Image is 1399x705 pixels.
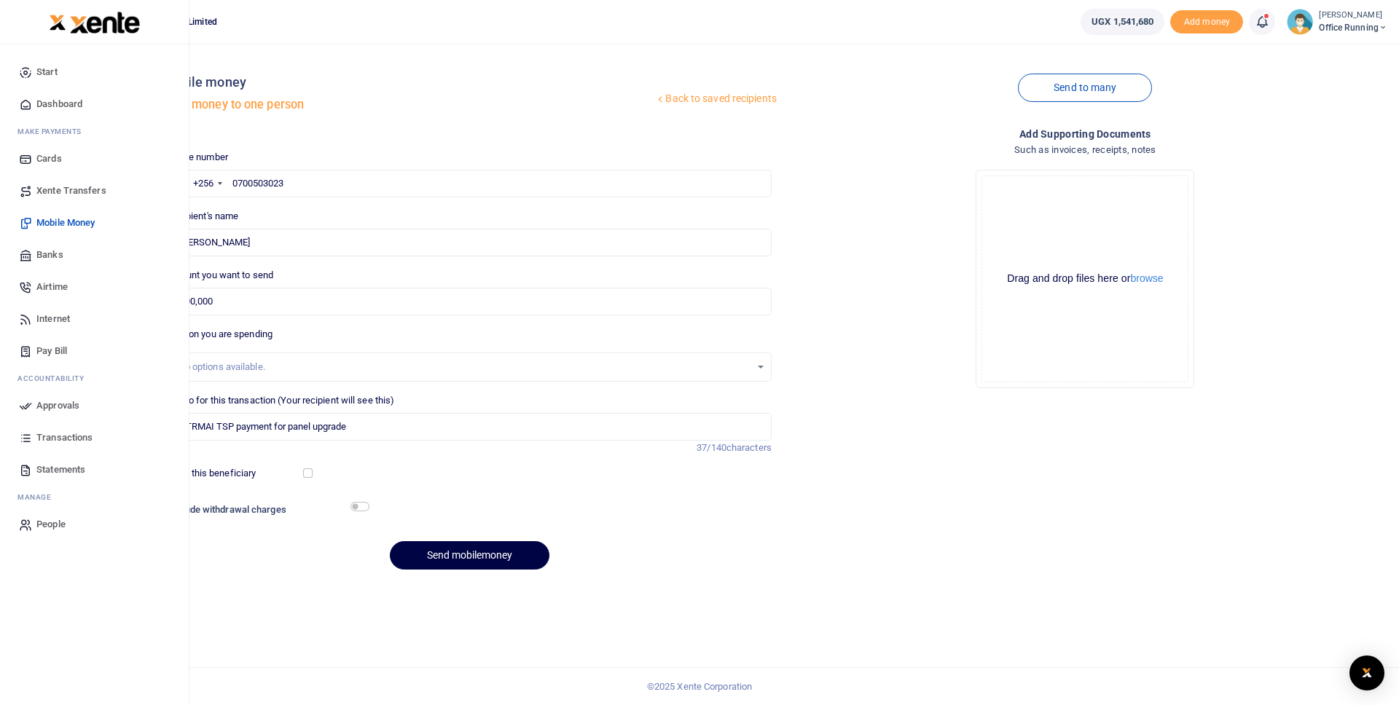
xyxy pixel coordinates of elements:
[168,150,228,165] label: Phone number
[168,327,273,342] label: Reason you are spending
[49,14,66,31] img: logo-small
[12,303,177,335] a: Internet
[36,312,70,326] span: Internet
[1170,10,1243,34] li: Toup your wallet
[1287,9,1313,35] img: profile-user
[36,65,58,79] span: Start
[1130,273,1163,283] button: browse
[12,335,177,367] a: Pay Bill
[36,344,67,358] span: Pay Bill
[1018,74,1152,102] a: Send to many
[390,541,549,570] button: Send mobilemoney
[36,462,85,477] span: Statements
[36,151,62,166] span: Cards
[697,442,726,453] span: 37/140
[1092,15,1153,29] span: UGX 1,541,680
[179,360,751,374] div: No options available.
[783,126,1387,142] h4: Add supporting Documents
[12,508,177,540] a: People
[12,390,177,422] a: Approvals
[36,517,66,532] span: People
[12,143,177,175] a: Cards
[168,393,395,408] label: Memo for this transaction (Your recipient will see this)
[783,142,1387,158] h4: Such as invoices, receipts, notes
[70,12,141,34] img: logo-large
[162,98,655,112] h5: Send money to one person
[168,466,256,481] label: Save this beneficiary
[168,288,772,315] input: UGX
[976,170,1194,388] div: File Uploader
[162,74,655,90] h4: Mobile money
[25,126,82,137] span: ake Payments
[36,184,106,198] span: Xente Transfers
[168,229,772,256] input: Loading name...
[36,280,68,294] span: Airtime
[12,271,177,303] a: Airtime
[12,422,177,454] a: Transactions
[1319,21,1387,34] span: Office Running
[12,88,177,120] a: Dashboard
[168,170,227,197] div: Uganda: +256
[982,272,1188,285] div: Drag and drop files here or
[36,398,79,413] span: Approvals
[193,176,213,191] div: +256
[1170,10,1243,34] span: Add money
[654,86,777,112] a: Back to saved recipients
[36,97,82,111] span: Dashboard
[28,373,84,384] span: countability
[168,170,772,197] input: Enter phone number
[1287,9,1387,35] a: profile-user [PERSON_NAME] Office Running
[36,248,63,262] span: Banks
[12,367,177,390] li: Ac
[12,239,177,271] a: Banks
[12,175,177,207] a: Xente Transfers
[168,209,239,224] label: Recipient's name
[168,268,273,283] label: Amount you want to send
[36,216,95,230] span: Mobile Money
[1075,9,1170,35] li: Wallet ballance
[12,56,177,88] a: Start
[12,486,177,508] li: M
[168,413,772,441] input: Enter extra information
[12,454,177,486] a: Statements
[25,492,52,503] span: anage
[726,442,772,453] span: characters
[1319,9,1387,22] small: [PERSON_NAME]
[1349,655,1384,690] div: Open Intercom Messenger
[12,207,177,239] a: Mobile Money
[36,430,93,445] span: Transactions
[169,504,362,516] h6: Include withdrawal charges
[1081,9,1164,35] a: UGX 1,541,680
[49,16,141,27] a: logo-small logo-large logo-large
[12,120,177,143] li: M
[1170,15,1243,26] a: Add money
